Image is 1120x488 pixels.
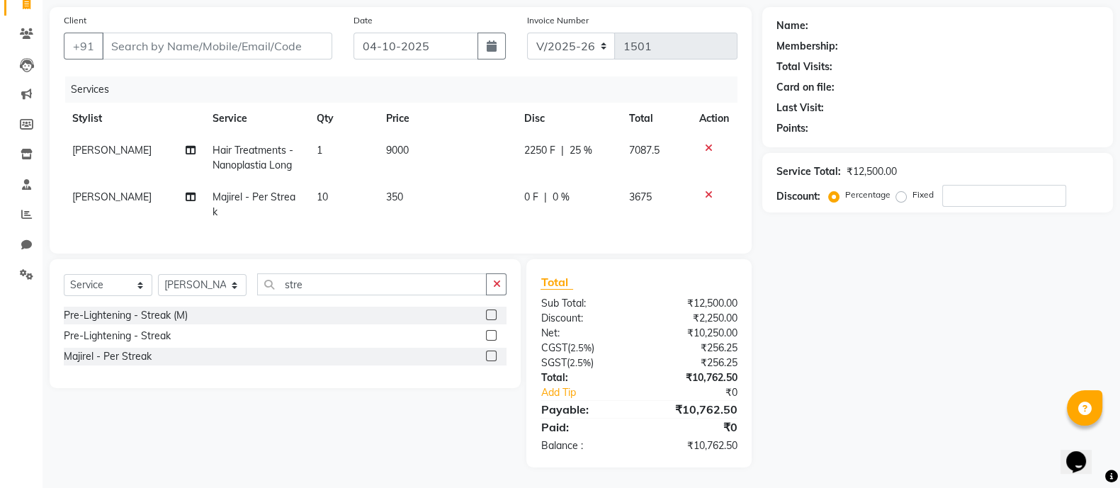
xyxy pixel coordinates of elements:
[691,103,737,135] th: Action
[530,419,639,436] div: Paid:
[64,308,188,323] div: Pre-Lightening - Streak (M)
[524,143,555,158] span: 2250 F
[776,39,838,54] div: Membership:
[353,14,373,27] label: Date
[541,275,573,290] span: Total
[386,191,403,203] span: 350
[308,103,378,135] th: Qty
[530,296,639,311] div: Sub Total:
[639,401,748,418] div: ₹10,762.50
[845,188,890,201] label: Percentage
[64,349,152,364] div: Majirel - Per Streak
[530,326,639,341] div: Net:
[570,143,592,158] span: 25 %
[1060,431,1106,474] iframe: chat widget
[776,189,820,204] div: Discount:
[386,144,409,157] span: 9000
[639,438,748,453] div: ₹10,762.50
[102,33,332,59] input: Search by Name/Mobile/Email/Code
[639,419,748,436] div: ₹0
[72,144,152,157] span: [PERSON_NAME]
[524,190,538,205] span: 0 F
[541,356,566,369] span: SGST
[629,144,660,157] span: 7087.5
[776,18,808,33] div: Name:
[530,356,639,370] div: ( )
[639,356,748,370] div: ₹256.25
[912,188,934,201] label: Fixed
[639,341,748,356] div: ₹256.25
[776,59,832,74] div: Total Visits:
[64,33,103,59] button: +91
[204,103,308,135] th: Service
[317,191,328,203] span: 10
[553,190,570,205] span: 0 %
[64,103,204,135] th: Stylist
[639,370,748,385] div: ₹10,762.50
[213,191,295,218] span: Majirel - Per Streak
[530,341,639,356] div: ( )
[544,190,547,205] span: |
[561,143,564,158] span: |
[213,144,293,171] span: Hair Treatments - Nanoplastia Long
[257,273,487,295] input: Search or Scan
[530,401,639,418] div: Payable:
[847,164,897,179] div: ₹12,500.00
[65,76,748,103] div: Services
[72,191,152,203] span: [PERSON_NAME]
[516,103,621,135] th: Disc
[621,103,691,135] th: Total
[317,144,322,157] span: 1
[569,357,590,368] span: 2.5%
[629,191,652,203] span: 3675
[527,14,589,27] label: Invoice Number
[639,326,748,341] div: ₹10,250.00
[776,121,808,136] div: Points:
[639,311,748,326] div: ₹2,250.00
[64,329,171,344] div: Pre-Lightening - Streak
[639,296,748,311] div: ₹12,500.00
[64,14,86,27] label: Client
[530,438,639,453] div: Balance :
[776,80,835,95] div: Card on file:
[776,101,824,115] div: Last Visit:
[657,385,748,400] div: ₹0
[530,370,639,385] div: Total:
[570,342,591,353] span: 2.5%
[530,311,639,326] div: Discount:
[530,385,657,400] a: Add Tip
[378,103,516,135] th: Price
[541,341,567,354] span: CGST
[776,164,841,179] div: Service Total:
